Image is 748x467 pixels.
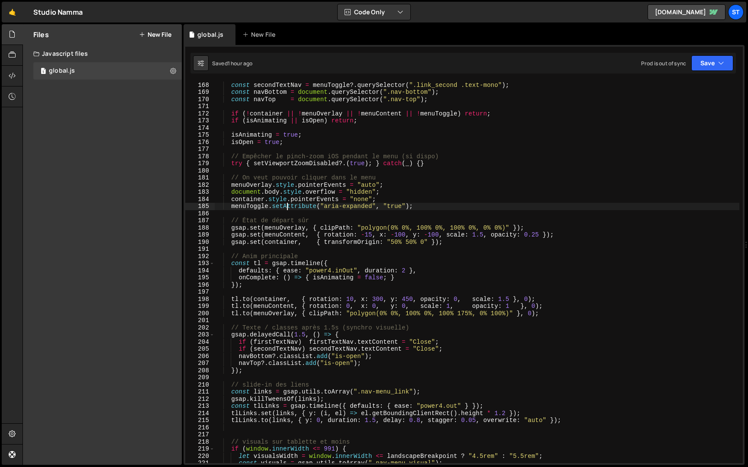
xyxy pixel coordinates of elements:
div: 199 [185,303,215,310]
div: 203 [185,331,215,339]
div: 169 [185,89,215,96]
div: 184 [185,196,215,203]
div: 182 [185,182,215,189]
div: 187 [185,217,215,224]
span: 1 [41,68,46,75]
div: 178 [185,153,215,160]
div: 170 [185,96,215,103]
div: New File [242,30,279,39]
div: 181 [185,174,215,182]
div: 173 [185,117,215,125]
div: 195 [185,274,215,281]
div: 171 [185,103,215,110]
h2: Files [33,30,49,39]
div: 206 [185,353,215,360]
div: Studio Namma [33,7,83,17]
div: 185 [185,203,215,210]
a: St [728,4,744,20]
div: 209 [185,374,215,381]
div: 189 [185,231,215,239]
div: global.js [49,67,75,75]
div: 186 [185,210,215,218]
div: 198 [185,296,215,303]
div: 213 [185,403,215,410]
div: 183 [185,189,215,196]
div: 174 [185,125,215,132]
div: 197 [185,288,215,296]
div: 219 [185,445,215,453]
div: Saved [212,60,252,67]
div: 200 [185,310,215,317]
div: 193 [185,260,215,267]
div: 180 [185,167,215,175]
div: 191 [185,246,215,253]
div: 175 [185,131,215,139]
div: 196 [185,281,215,289]
div: 205 [185,345,215,353]
div: 194 [185,267,215,275]
div: 204 [185,339,215,346]
div: 179 [185,160,215,167]
button: Code Only [338,4,410,20]
div: 168 [185,82,215,89]
div: 177 [185,146,215,153]
button: Save [691,55,733,71]
div: global.js [197,30,223,39]
div: 201 [185,317,215,324]
div: 214 [185,410,215,417]
div: Javascript files [23,45,182,62]
div: 210 [185,381,215,389]
div: 190 [185,239,215,246]
div: 192 [185,253,215,260]
a: [DOMAIN_NAME] [648,4,725,20]
div: 176 [185,139,215,146]
div: 215 [185,417,215,424]
a: 🤙 [2,2,23,22]
div: 212 [185,396,215,403]
div: 218 [185,438,215,446]
div: Prod is out of sync [641,60,686,67]
div: 202 [185,324,215,332]
div: 216 [185,424,215,432]
button: New File [139,31,171,38]
div: 217 [185,431,215,438]
div: 188 [185,224,215,232]
div: 211 [185,388,215,396]
div: 1 hour ago [228,60,253,67]
div: 208 [185,367,215,374]
div: 220 [185,453,215,460]
div: 221 [185,460,215,467]
div: 172 [185,110,215,118]
div: 207 [185,360,215,367]
div: 16482/44667.js [33,62,182,80]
